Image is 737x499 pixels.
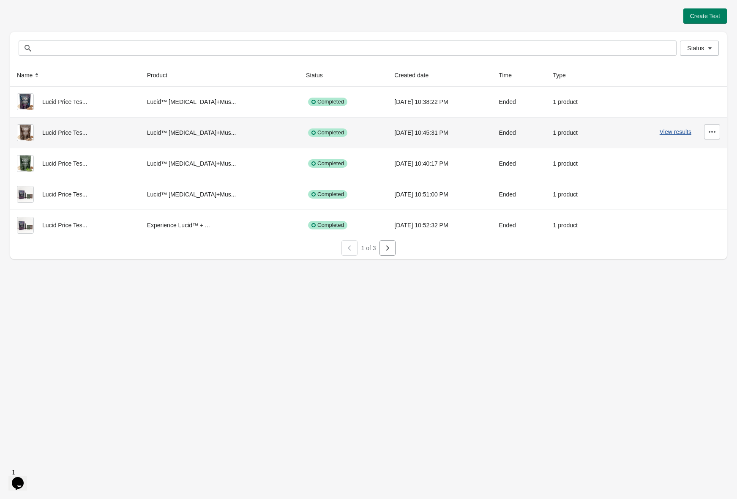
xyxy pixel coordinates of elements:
div: [DATE] 10:51:00 PM [394,186,485,203]
div: Lucid™ [MEDICAL_DATA]+Mus... [147,124,292,141]
div: Ended [499,155,539,172]
span: Status [687,45,704,52]
div: [DATE] 10:45:31 PM [394,124,485,141]
div: Lucid™ [MEDICAL_DATA]+Mus... [147,93,292,110]
span: Create Test [690,13,720,19]
div: 1 product [553,217,599,234]
button: Name [14,68,44,83]
span: 1 of 3 [361,245,376,251]
button: Created date [391,68,440,83]
div: 1 product [553,93,599,110]
div: [DATE] 10:52:32 PM [394,217,485,234]
div: Ended [499,186,539,203]
div: Completed [308,159,347,168]
button: View results [660,128,691,135]
button: Time [495,68,524,83]
div: Lucid™ [MEDICAL_DATA]+Mus... [147,155,292,172]
span: Lucid Price Tes... [42,129,87,136]
iframe: chat widget [8,465,35,491]
div: Ended [499,217,539,234]
div: 1 product [553,155,599,172]
span: Lucid Price Tes... [42,191,87,198]
div: Ended [499,124,539,141]
div: [DATE] 10:38:22 PM [394,93,485,110]
div: Lucid™ [MEDICAL_DATA]+Mus... [147,186,292,203]
div: Completed [308,221,347,229]
div: Completed [308,190,347,199]
button: Create Test [683,8,727,24]
div: 1 product [553,186,599,203]
div: 1 product [553,124,599,141]
div: Completed [308,128,347,137]
button: Type [550,68,578,83]
span: Lucid Price Tes... [42,222,87,229]
div: Experience Lucid™ + ... [147,217,292,234]
button: Status [303,68,335,83]
span: Lucid Price Tes... [42,160,87,167]
span: Lucid Price Tes... [42,98,87,105]
div: [DATE] 10:40:17 PM [394,155,485,172]
div: Completed [308,98,347,106]
div: Ended [499,93,539,110]
button: Product [144,68,179,83]
button: Status [680,41,719,56]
